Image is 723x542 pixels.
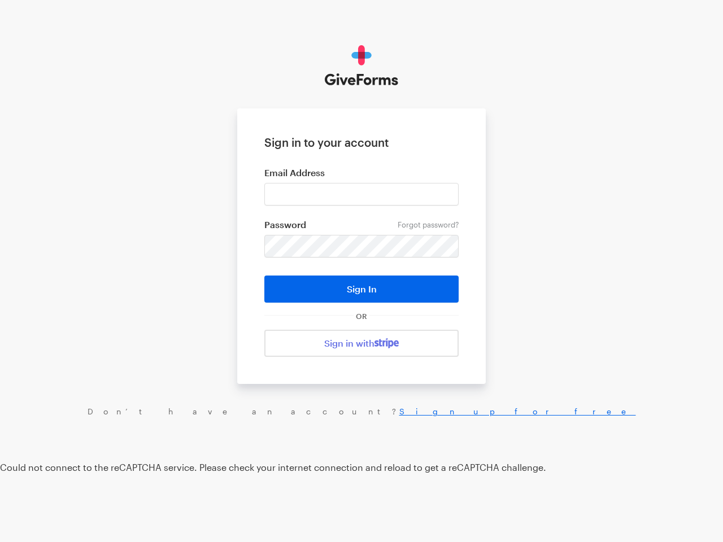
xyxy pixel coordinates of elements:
[325,45,399,86] img: GiveForms
[399,406,636,416] a: Sign up for free
[264,330,459,357] a: Sign in with
[354,312,369,321] span: OR
[264,276,459,303] button: Sign In
[11,406,712,417] div: Don’t have an account?
[264,135,459,149] h1: Sign in to your account
[374,338,399,348] img: stripe-07469f1003232ad58a8838275b02f7af1ac9ba95304e10fa954b414cd571f63b.svg
[398,220,459,229] a: Forgot password?
[264,167,459,178] label: Email Address
[264,219,459,230] label: Password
